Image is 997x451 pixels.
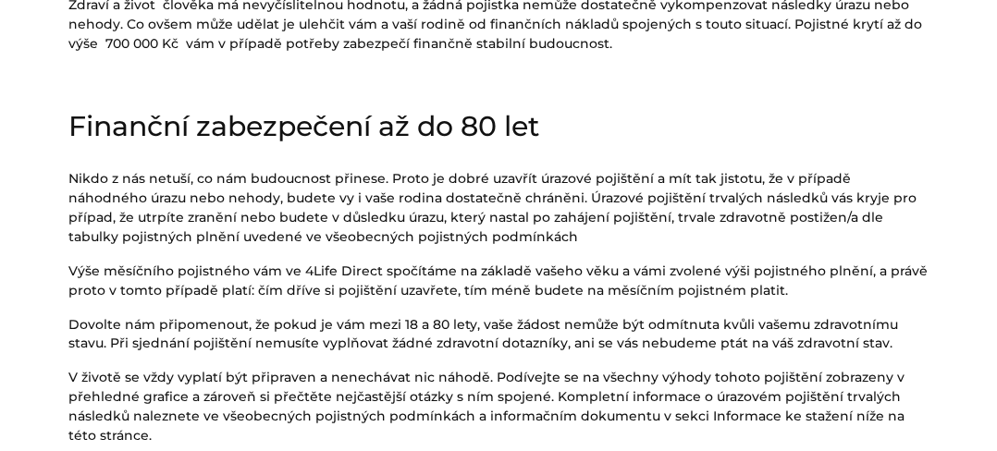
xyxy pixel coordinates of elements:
[68,169,929,247] p: Nikdo z nás netuší, co nám budoucnost přinese. Proto je dobré uzavřít úrazové pojištění a mít tak...
[68,369,929,446] p: V životě se vždy vyplatí být připraven a nenechávat nic náhodě. Podívejte se na všechny výhody to...
[68,110,929,143] h2: Finanční zabezpečení až do 80 let
[68,262,929,300] p: Výše měsíčního pojistného vám ve 4Life Direct spočítáme na základě vašeho věku a vámi zvolené výš...
[68,315,929,354] p: Dovolte nám připomenout, že pokud je vám mezi 18 a 80 lety, vaše žádost nemůže být odmítnuta kvůl...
